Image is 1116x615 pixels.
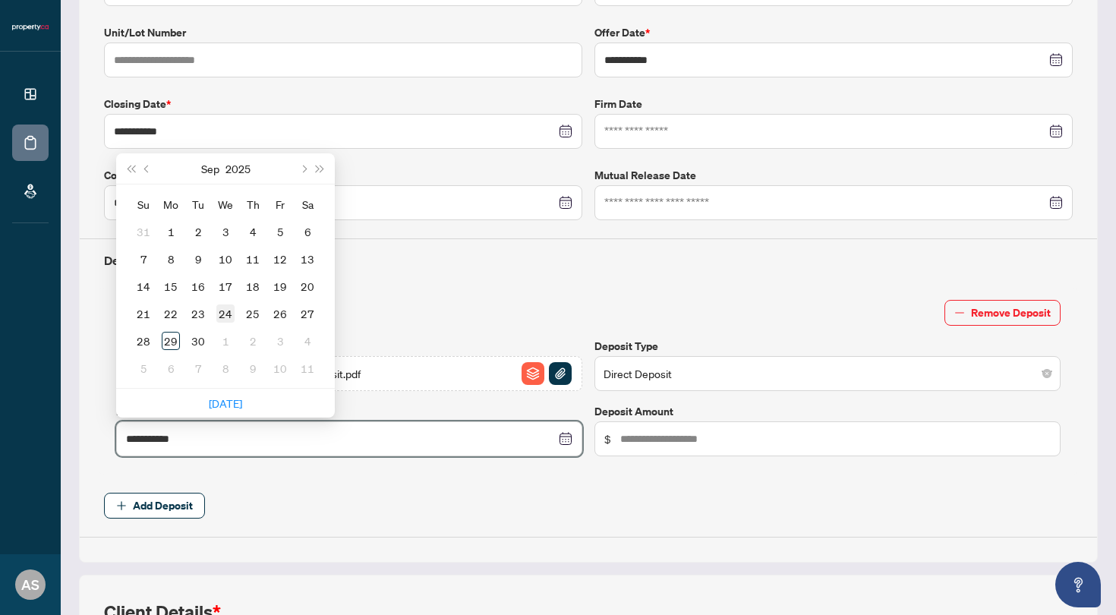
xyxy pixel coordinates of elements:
[116,356,582,391] span: [STREET_ADDRESS] - Confirmation of Deposit.pdfFile ArchiveFile Attachement
[134,222,153,241] div: 31
[216,332,235,350] div: 1
[212,273,239,300] td: 2025-09-17
[184,218,212,245] td: 2025-09-02
[271,332,289,350] div: 3
[244,359,262,377] div: 9
[157,245,184,273] td: 2025-09-08
[212,191,239,218] th: We
[294,327,321,355] td: 2025-10-04
[216,222,235,241] div: 3
[139,153,156,184] button: Previous month (PageUp)
[162,332,180,350] div: 29
[239,327,266,355] td: 2025-10-02
[266,245,294,273] td: 2025-09-12
[212,327,239,355] td: 2025-10-01
[212,300,239,327] td: 2025-09-24
[130,273,157,300] td: 2025-09-14
[104,251,1073,270] h4: Deposit
[104,167,582,184] label: Conditional Date
[104,96,582,112] label: Closing Date
[134,359,153,377] div: 5
[594,96,1073,112] label: Firm Date
[298,277,317,295] div: 20
[116,500,127,511] span: plus
[266,218,294,245] td: 2025-09-05
[189,332,207,350] div: 30
[212,355,239,382] td: 2025-10-08
[184,327,212,355] td: 2025-09-30
[298,304,317,323] div: 27
[954,307,965,318] span: minus
[116,338,582,355] label: Deposit Upload
[548,361,572,386] button: File Attachement
[12,23,49,32] img: logo
[184,245,212,273] td: 2025-09-09
[266,300,294,327] td: 2025-09-26
[298,332,317,350] div: 4
[157,300,184,327] td: 2025-09-22
[130,245,157,273] td: 2025-09-07
[216,250,235,268] div: 10
[189,304,207,323] div: 23
[294,191,321,218] th: Sa
[134,250,153,268] div: 7
[162,277,180,295] div: 15
[549,362,572,385] img: File Attachement
[216,277,235,295] div: 17
[294,273,321,300] td: 2025-09-20
[130,218,157,245] td: 2025-08-31
[216,359,235,377] div: 8
[294,300,321,327] td: 2025-09-27
[162,222,180,241] div: 1
[971,301,1051,325] span: Remove Deposit
[239,245,266,273] td: 2025-09-11
[944,300,1061,326] button: Remove Deposit
[21,574,39,595] span: AS
[130,327,157,355] td: 2025-09-28
[239,218,266,245] td: 2025-09-04
[162,304,180,323] div: 22
[298,250,317,268] div: 13
[134,277,153,295] div: 14
[189,277,207,295] div: 16
[216,304,235,323] div: 24
[604,430,611,447] span: $
[184,300,212,327] td: 2025-09-23
[189,250,207,268] div: 9
[244,277,262,295] div: 18
[271,250,289,268] div: 12
[298,222,317,241] div: 6
[104,493,205,519] button: Add Deposit
[244,222,262,241] div: 4
[239,191,266,218] th: Th
[266,191,294,218] th: Fr
[266,327,294,355] td: 2025-10-03
[239,273,266,300] td: 2025-09-18
[271,304,289,323] div: 26
[298,359,317,377] div: 11
[162,250,180,268] div: 8
[295,153,311,184] button: Next month (PageDown)
[1042,369,1051,378] span: close-circle
[189,359,207,377] div: 7
[184,355,212,382] td: 2025-10-07
[212,245,239,273] td: 2025-09-10
[130,355,157,382] td: 2025-10-05
[130,300,157,327] td: 2025-09-21
[239,300,266,327] td: 2025-09-25
[157,273,184,300] td: 2025-09-15
[201,153,219,184] button: Choose a month
[604,359,1051,388] span: Direct Deposit
[162,359,180,377] div: 6
[294,245,321,273] td: 2025-09-13
[594,338,1061,355] label: Deposit Type
[244,332,262,350] div: 2
[594,167,1073,184] label: Mutual Release Date
[271,222,289,241] div: 5
[594,24,1073,41] label: Offer Date
[522,362,544,385] img: File Archive
[157,218,184,245] td: 2025-09-01
[134,304,153,323] div: 21
[312,153,329,184] button: Next year (Control + right)
[157,327,184,355] td: 2025-09-29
